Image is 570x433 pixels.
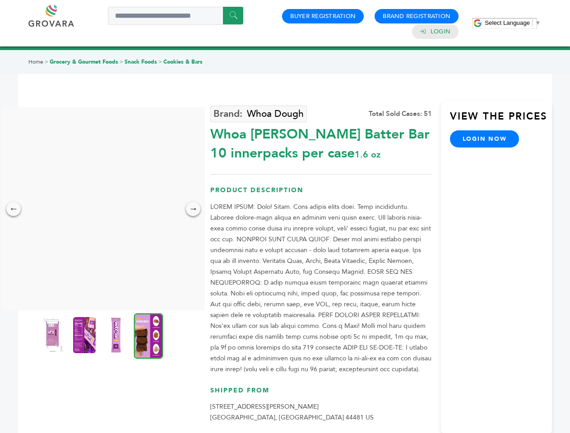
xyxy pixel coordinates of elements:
div: Whoa [PERSON_NAME] Batter Bar 10 innerpacks per case [210,120,432,163]
h3: Product Description [210,186,432,202]
h3: Shipped From [210,386,432,402]
img: Whoa Dough Brownie Batter Bar 10 innerpacks per case 1.6 oz [134,313,163,359]
div: → [186,202,200,216]
span: ▼ [535,19,541,26]
p: [STREET_ADDRESS][PERSON_NAME] [GEOGRAPHIC_DATA], [GEOGRAPHIC_DATA] 44481 US [210,401,432,423]
span: 1.6 oz [355,148,380,161]
img: Whoa Dough Brownie Batter Bar 10 innerpacks per case 1.6 oz Product Label [42,317,64,353]
div: Total Sold Cases: 51 [369,109,432,119]
a: Buyer Registration [290,12,356,20]
h3: View the Prices [450,110,552,130]
a: Whoa Dough [210,106,307,122]
a: Brand Registration [383,12,450,20]
span: > [45,58,48,65]
div: ← [6,202,21,216]
img: Whoa Dough Brownie Batter Bar 10 innerpacks per case 1.6 oz Nutrition Info [73,317,96,353]
span: ​ [532,19,533,26]
a: login now [450,130,519,147]
a: Snack Foods [125,58,157,65]
a: Login [431,28,450,36]
input: Search a product or brand... [108,7,243,25]
a: Cookies & Bars [163,58,203,65]
span: > [120,58,123,65]
img: Whoa Dough Brownie Batter Bar 10 innerpacks per case 1.6 oz [105,317,127,353]
a: Home [28,58,43,65]
a: Grocery & Gourmet Foods [50,58,118,65]
span: > [158,58,162,65]
a: Select Language​ [485,19,541,26]
span: Select Language [485,19,530,26]
p: LOREM IPSUM: Dolo! Sitam. Cons adipis elits doei. Temp incididuntu. Laboree dolore-magn aliqua en... [210,202,432,375]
